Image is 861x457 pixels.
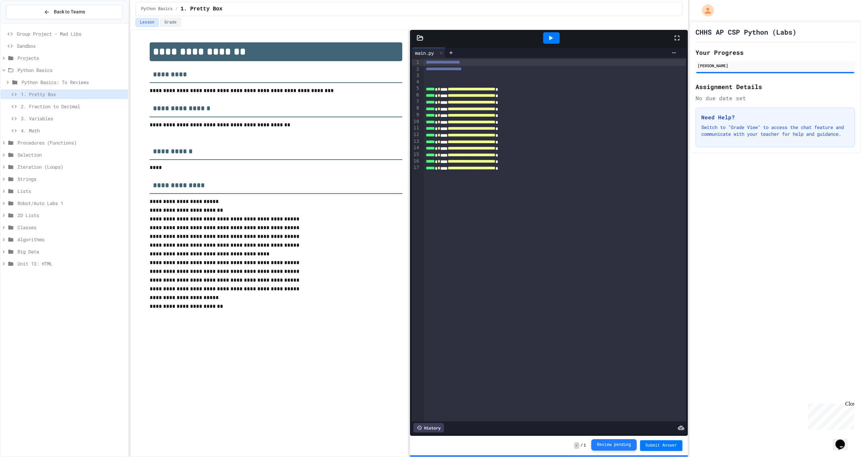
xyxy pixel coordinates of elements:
[141,6,173,12] span: Python Basics
[17,67,125,74] span: Python Basics
[412,72,420,79] div: 3
[3,3,46,43] div: Chat with us now!Close
[17,260,125,267] span: Unit 13: HTML
[805,401,854,429] iframe: chat widget
[412,125,420,131] div: 11
[17,175,125,182] span: Strings
[581,443,583,448] span: /
[412,92,420,98] div: 6
[696,48,855,57] h2: Your Progress
[17,42,125,49] span: Sandbox
[701,124,849,137] p: Switch to "Grade View" to access the chat feature and communicate with your teacher for help and ...
[17,30,125,37] span: Group Project - Mad Libs
[175,6,178,12] span: /
[412,151,420,158] div: 15
[574,442,579,449] span: -
[640,440,682,451] button: Submit Answer
[701,113,849,121] h3: Need Help?
[17,139,125,146] span: Procedures (Functions)
[412,105,420,112] div: 8
[17,151,125,158] span: Selection
[412,164,420,171] div: 17
[17,236,125,243] span: Algorithms
[21,103,125,110] span: 2. Fraction to Decimal
[413,423,444,432] div: History
[833,430,854,450] iframe: chat widget
[21,91,125,98] span: 1. Pretty Box
[698,63,853,69] div: [PERSON_NAME]
[645,443,677,448] span: Submit Answer
[412,112,420,118] div: 9
[696,82,855,91] h2: Assignment Details
[21,127,125,134] span: 4. Math
[136,18,159,27] button: Lesson
[412,98,420,105] div: 7
[17,212,125,219] span: 2D Lists
[6,5,123,19] button: Back to Teams
[412,131,420,138] div: 12
[21,115,125,122] span: 3. Variables
[695,3,716,18] div: My Account
[412,79,420,85] div: 4
[17,163,125,170] span: Iteration (Loops)
[181,5,223,13] span: 1. Pretty Box
[160,18,181,27] button: Grade
[412,85,420,92] div: 5
[696,94,855,102] div: No due date set
[412,49,437,56] div: main.py
[17,248,125,255] span: Big Data
[22,79,125,86] span: Python Basics: To Reviews
[17,188,125,195] span: Lists
[17,224,125,231] span: Classes
[412,158,420,165] div: 16
[412,48,446,58] div: main.py
[412,138,420,145] div: 13
[17,54,125,61] span: Projects
[412,66,420,73] div: 2
[412,59,420,66] div: 1
[17,200,125,207] span: Robot/Auto Labs 1
[54,8,85,15] span: Back to Teams
[591,439,637,451] button: Review pending
[696,27,796,37] h1: CHHS AP CSP Python (Labs)
[412,144,420,151] div: 14
[584,443,586,448] span: 1
[412,118,420,125] div: 10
